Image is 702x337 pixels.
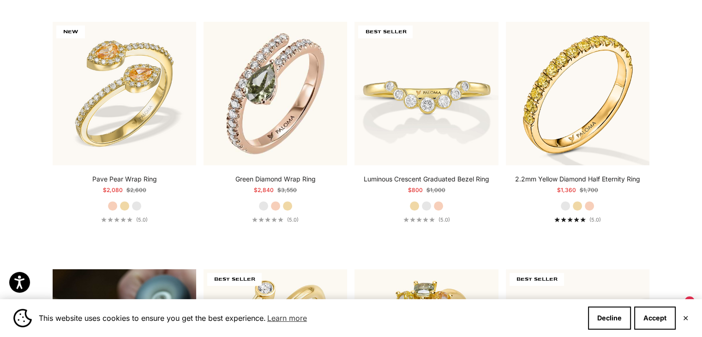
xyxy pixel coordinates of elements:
a: Green Diamond Wrap Ring [235,175,316,184]
button: Close [683,315,689,321]
div: 5.0 out of 5.0 stars [403,217,435,222]
sale-price: $800 [408,186,423,195]
sale-price: $2,080 [103,186,123,195]
span: NEW [56,25,85,38]
span: BEST SELLER [358,25,413,38]
span: This website uses cookies to ensure you get the best experience. [39,311,581,325]
img: Cookie banner [13,309,32,327]
img: #YellowGold [53,22,196,165]
img: #YellowGold [506,22,649,165]
span: (5.0) [438,217,450,223]
span: (5.0) [287,217,299,223]
a: Pave Pear Wrap Ring [92,175,157,184]
a: 5.0 out of 5.0 stars(5.0) [101,217,148,223]
span: (5.0) [589,217,601,223]
span: BEST SELLER [510,273,564,286]
span: (5.0) [136,217,148,223]
compare-at-price: $3,550 [277,186,297,195]
span: BEST SELLER [207,273,262,286]
a: 5.0 out of 5.0 stars(5.0) [554,217,601,223]
img: #YellowGold [354,22,498,165]
a: 5.0 out of 5.0 stars(5.0) [252,217,299,223]
a: Luminous Crescent Graduated Bezel Ring [364,175,489,184]
compare-at-price: $1,700 [580,186,598,195]
sale-price: $2,840 [254,186,274,195]
a: 2.2mm Yellow Diamond Half Eternity Ring [515,175,640,184]
div: 5.0 out of 5.0 stars [252,217,283,222]
img: #RoseGold [204,22,347,165]
a: 5.0 out of 5.0 stars(5.0) [403,217,450,223]
div: 5.0 out of 5.0 stars [554,217,586,222]
sale-price: $1,360 [557,186,576,195]
button: Decline [588,307,631,330]
compare-at-price: $2,600 [126,186,146,195]
button: Accept [634,307,676,330]
div: 5.0 out of 5.0 stars [101,217,132,222]
a: Learn more [266,311,308,325]
compare-at-price: $1,000 [426,186,445,195]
